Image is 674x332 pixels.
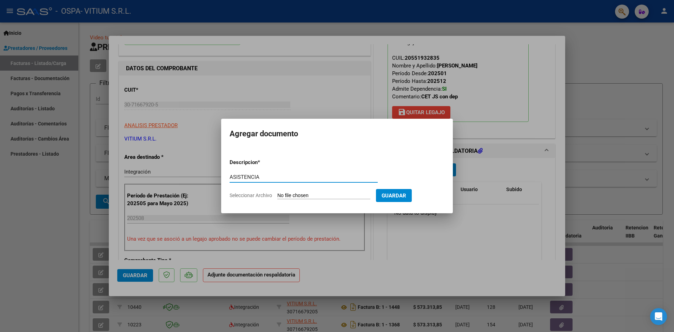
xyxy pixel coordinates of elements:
[650,308,667,325] div: Open Intercom Messenger
[230,193,272,198] span: Seleccionar Archivo
[230,158,294,167] p: Descripcion
[376,189,412,202] button: Guardar
[382,193,406,199] span: Guardar
[230,127,444,141] h2: Agregar documento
